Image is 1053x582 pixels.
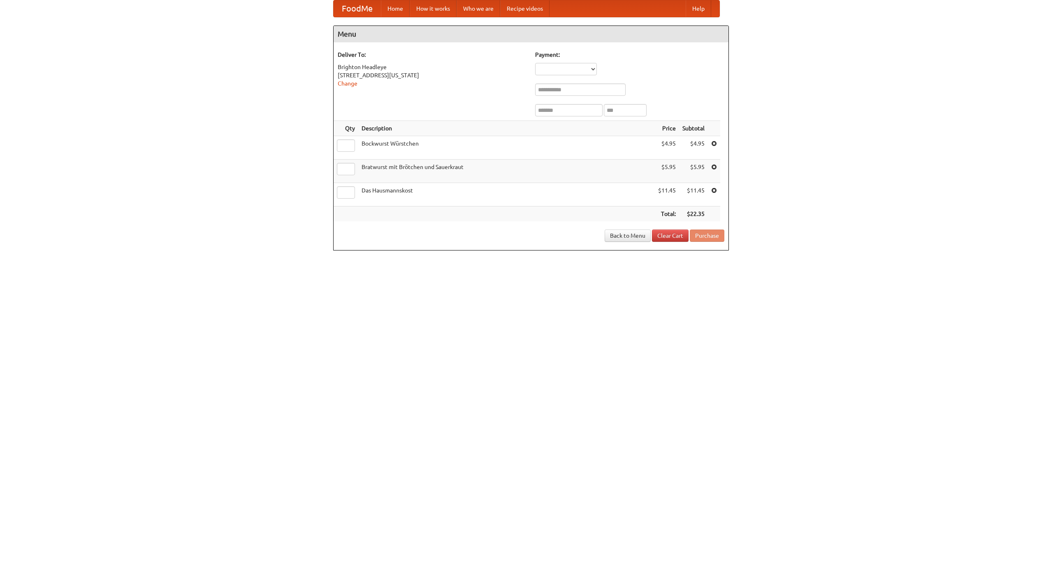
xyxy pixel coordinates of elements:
[679,121,708,136] th: Subtotal
[338,63,527,71] div: Brighton Headleye
[334,0,381,17] a: FoodMe
[686,0,711,17] a: Help
[655,183,679,206] td: $11.45
[457,0,500,17] a: Who we are
[690,230,724,242] button: Purchase
[679,160,708,183] td: $5.95
[358,160,655,183] td: Bratwurst mit Brötchen und Sauerkraut
[338,80,357,87] a: Change
[679,206,708,222] th: $22.35
[338,71,527,79] div: [STREET_ADDRESS][US_STATE]
[334,26,728,42] h4: Menu
[338,51,527,59] h5: Deliver To:
[358,183,655,206] td: Das Hausmannskost
[655,136,679,160] td: $4.95
[500,0,550,17] a: Recipe videos
[381,0,410,17] a: Home
[535,51,724,59] h5: Payment:
[334,121,358,136] th: Qty
[605,230,651,242] a: Back to Menu
[358,121,655,136] th: Description
[358,136,655,160] td: Bockwurst Würstchen
[655,206,679,222] th: Total:
[655,160,679,183] td: $5.95
[679,183,708,206] td: $11.45
[679,136,708,160] td: $4.95
[652,230,689,242] a: Clear Cart
[410,0,457,17] a: How it works
[655,121,679,136] th: Price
